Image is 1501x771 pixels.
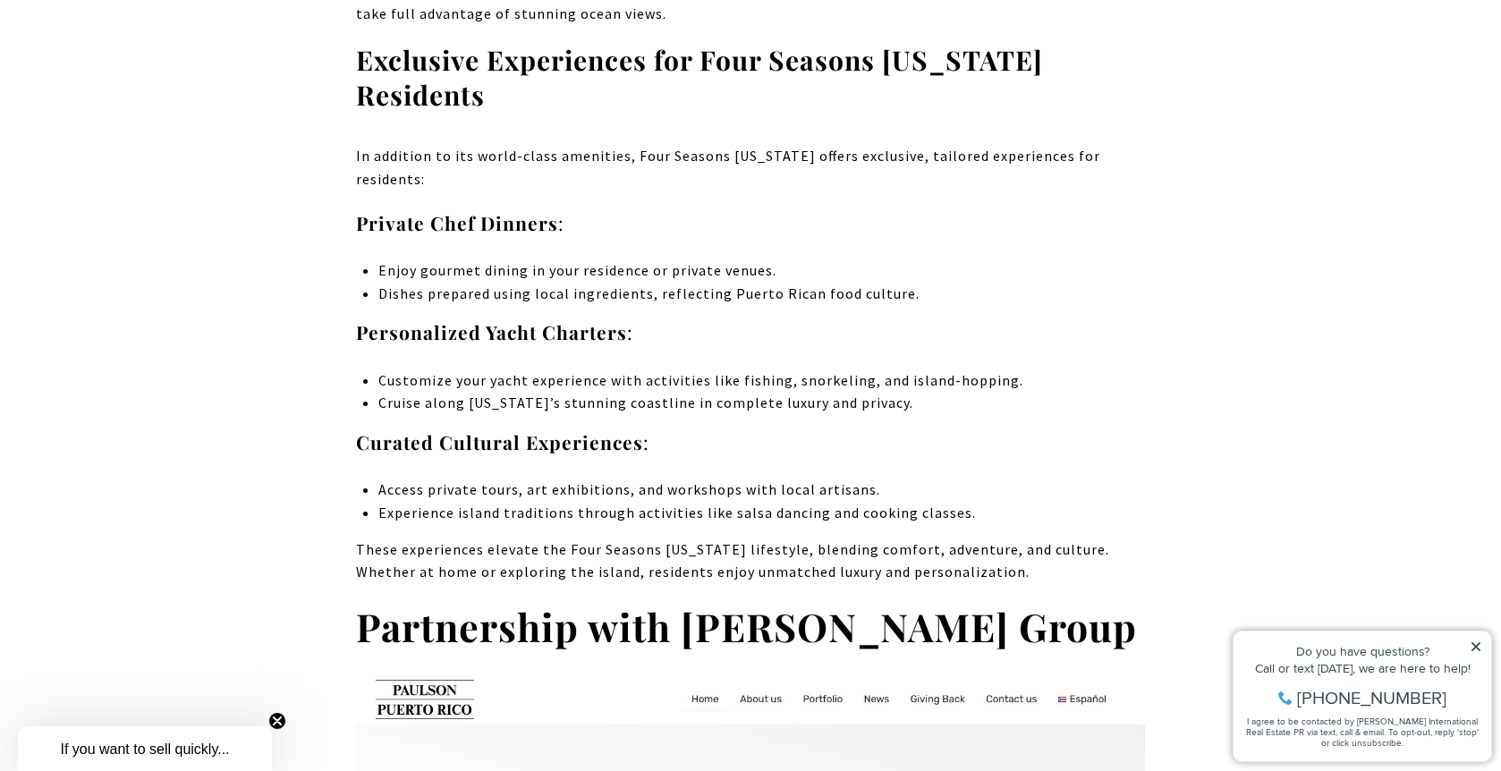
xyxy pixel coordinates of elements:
[356,538,1145,584] p: These experiences elevate the Four Seasons [US_STATE] lifestyle, blending comfort, adventure, and...
[18,726,272,771] div: If you want to sell quickly... Close teaser
[73,84,223,102] span: [PHONE_NUMBER]
[60,741,229,757] span: If you want to sell quickly...
[356,145,1145,191] p: In addition to its world-class amenities, Four Seasons [US_STATE] offers exclusive, tailored expe...
[19,40,259,53] div: Do you have questions?
[356,209,1145,238] h4: :
[356,210,558,235] strong: Private Chef Dinners
[268,712,286,730] button: Close teaser
[22,110,255,144] span: I agree to be contacted by [PERSON_NAME] International Real Estate PR via text, call & email. To ...
[356,319,627,344] strong: Personalized Yacht Charters
[356,42,1043,113] strong: Exclusive Experiences for Four Seasons [US_STATE] Residents
[356,318,1145,347] h4: :
[19,57,259,70] div: Call or text [DATE], we are here to help!
[378,502,1145,525] li: Experience island traditions through activities like salsa dancing and cooking classes.
[356,600,1137,652] strong: Partnership with [PERSON_NAME] Group
[356,428,1145,457] h4: :
[378,259,1145,283] li: Enjoy gourmet dining in your residence or private venues.
[378,392,1145,415] li: Cruise along [US_STATE]’s stunning coastline in complete luxury and privacy.
[356,429,643,454] strong: Curated Cultural Experiences
[378,369,1145,393] li: Customize your yacht experience with activities like fishing, snorkeling, and island-hopping.
[378,283,1145,306] li: Dishes prepared using local ingredients, reflecting Puerto Rican food culture.
[378,479,1145,502] li: Access private tours, art exhibitions, and workshops with local artisans.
